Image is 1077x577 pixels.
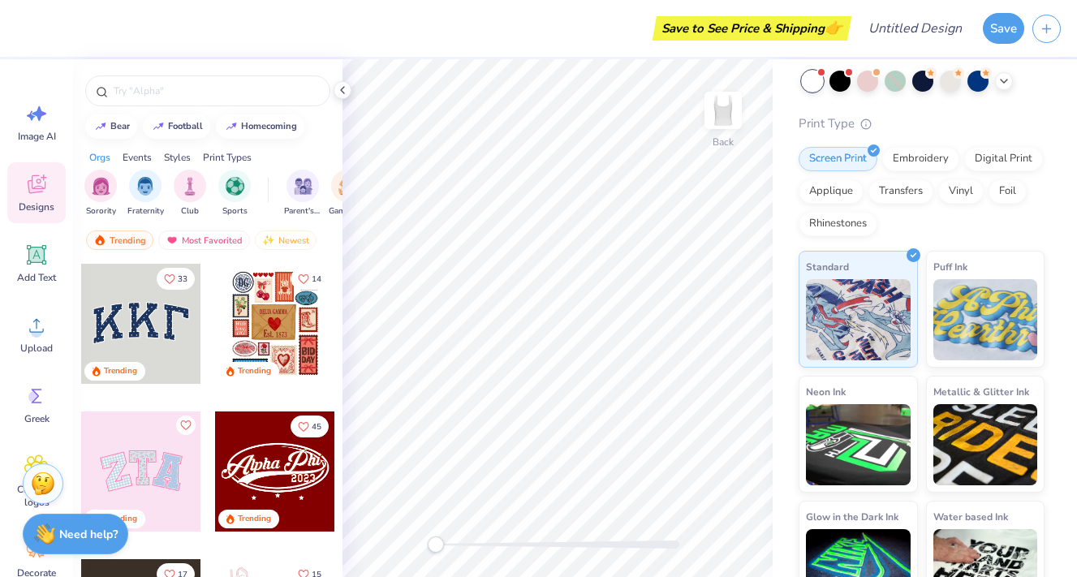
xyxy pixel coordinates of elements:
[312,423,321,431] span: 45
[882,147,959,171] div: Embroidery
[284,170,321,217] button: filter button
[158,230,250,250] div: Most Favorited
[825,18,842,37] span: 👉
[933,258,967,275] span: Puff Ink
[86,230,153,250] div: Trending
[94,122,107,131] img: trend_line.gif
[143,114,210,139] button: football
[255,230,317,250] div: Newest
[238,513,271,525] div: Trending
[174,170,206,217] button: filter button
[181,205,199,217] span: Club
[329,170,366,217] button: filter button
[933,404,1038,485] img: Metallic & Glitter Ink
[799,212,877,236] div: Rhinestones
[168,122,203,131] div: football
[338,177,357,196] img: Game Day Image
[19,200,54,213] span: Designs
[17,271,56,284] span: Add Text
[164,150,191,165] div: Styles
[312,275,321,283] span: 14
[104,513,137,525] div: Trending
[657,16,847,41] div: Save to See Price & Shipping
[181,177,199,196] img: Club Image
[110,122,130,131] div: bear
[933,279,1038,360] img: Puff Ink
[964,147,1043,171] div: Digital Print
[707,94,739,127] img: Back
[84,170,117,217] button: filter button
[989,179,1027,204] div: Foil
[218,170,251,217] button: filter button
[157,268,195,290] button: Like
[226,177,244,196] img: Sports Image
[92,177,110,196] img: Sorority Image
[176,416,196,435] button: Like
[428,536,444,553] div: Accessibility label
[178,275,187,283] span: 33
[241,122,297,131] div: homecoming
[112,83,320,99] input: Try "Alpha"
[93,235,106,246] img: trending.gif
[225,122,238,131] img: trend_line.gif
[284,170,321,217] div: filter for Parent's Weekend
[89,150,110,165] div: Orgs
[222,205,248,217] span: Sports
[85,114,137,139] button: bear
[806,279,911,360] img: Standard
[216,114,304,139] button: homecoming
[291,268,329,290] button: Like
[238,365,271,377] div: Trending
[127,170,164,217] div: filter for Fraternity
[10,483,63,509] span: Clipart & logos
[123,150,152,165] div: Events
[24,412,50,425] span: Greek
[18,130,56,143] span: Image AI
[806,404,911,485] img: Neon Ink
[218,170,251,217] div: filter for Sports
[136,177,154,196] img: Fraternity Image
[59,527,118,542] strong: Need help?
[868,179,933,204] div: Transfers
[713,135,734,149] div: Back
[152,122,165,131] img: trend_line.gif
[806,508,898,525] span: Glow in the Dark Ink
[799,114,1045,133] div: Print Type
[284,205,321,217] span: Parent's Weekend
[799,179,864,204] div: Applique
[799,147,877,171] div: Screen Print
[933,508,1008,525] span: Water based Ink
[291,416,329,437] button: Like
[294,177,312,196] img: Parent's Weekend Image
[933,383,1029,400] span: Metallic & Glitter Ink
[938,179,984,204] div: Vinyl
[262,235,275,246] img: newest.gif
[166,235,179,246] img: most_fav.gif
[329,205,366,217] span: Game Day
[20,342,53,355] span: Upload
[983,13,1024,44] button: Save
[86,205,116,217] span: Sorority
[84,170,117,217] div: filter for Sorority
[174,170,206,217] div: filter for Club
[806,383,846,400] span: Neon Ink
[329,170,366,217] div: filter for Game Day
[203,150,252,165] div: Print Types
[127,170,164,217] button: filter button
[104,365,137,377] div: Trending
[855,12,975,45] input: Untitled Design
[127,205,164,217] span: Fraternity
[806,258,849,275] span: Standard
